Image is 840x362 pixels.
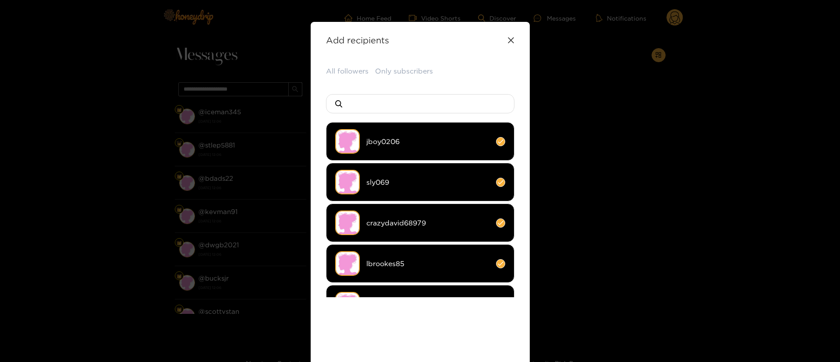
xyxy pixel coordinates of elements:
[366,137,489,147] span: jboy0206
[335,292,360,316] img: no-avatar.png
[375,66,433,76] button: Only subscribers
[326,35,389,45] strong: Add recipients
[335,251,360,276] img: no-avatar.png
[366,259,489,269] span: lbrookes85
[335,211,360,235] img: no-avatar.png
[335,170,360,194] img: no-avatar.png
[335,129,360,154] img: no-avatar.png
[366,177,489,187] span: sly069
[326,66,369,76] button: All followers
[366,218,489,228] span: crazydavid68979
